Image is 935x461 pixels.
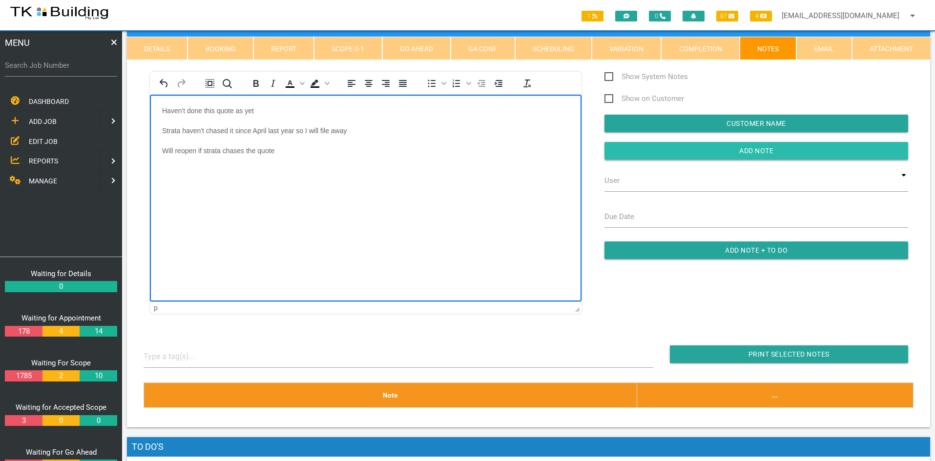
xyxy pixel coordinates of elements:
[26,448,97,457] a: Waiting For Go Ahead
[80,370,117,381] a: 10
[154,304,158,312] div: p
[582,11,603,21] span: 1
[29,177,57,185] span: MANAGE
[473,77,490,90] button: Decrease indent
[604,241,908,259] input: Add Note + To Do
[343,77,360,90] button: Align left
[740,37,796,60] a: Notes
[5,326,42,337] a: 178
[360,77,377,90] button: Align center
[42,415,80,426] a: 0
[604,93,684,105] span: Show on Customer
[202,77,218,90] button: Select all
[16,403,106,412] a: Waiting for Accepted Scope
[80,326,117,337] a: 14
[451,37,515,60] a: GA Conf
[31,359,91,367] a: Waiting For Scope
[604,142,908,160] input: Add Note
[592,37,661,60] a: Variation
[144,345,217,367] input: Type a tag(s)...
[10,5,109,20] img: s3file
[716,11,738,21] span: 87
[604,211,634,222] label: Due Date
[5,281,117,292] a: 0
[377,77,394,90] button: Align right
[265,77,281,90] button: Italic
[796,37,852,60] a: Email
[150,95,582,301] iframe: Rich Text Area
[649,11,671,21] span: 0
[852,37,930,60] a: Attachment
[604,71,688,83] span: Show System Notes
[29,137,58,145] span: EDIT JOB
[29,98,69,105] span: DASHBOARD
[661,37,739,60] a: Completion
[253,37,314,60] a: Report
[307,77,331,90] div: Background color Black
[282,77,306,90] div: Text color Black
[21,314,101,322] a: Waiting for Appointment
[219,77,235,90] button: Find and replace
[248,77,264,90] button: Bold
[29,118,57,125] span: ADD JOB
[156,77,172,90] button: Undo
[382,37,451,60] a: Go Ahead
[519,77,536,90] button: Clear formatting
[5,60,117,71] label: Search Job Number
[750,11,772,21] span: 4
[314,37,382,60] a: Scope 0-1
[5,415,42,426] a: 3
[448,77,473,90] div: Numbered list
[575,303,580,312] div: Press the Up and Down arrow keys to resize the editor.
[604,115,908,132] input: Customer Name
[515,37,592,60] a: Scheduling
[80,415,117,426] a: 0
[127,437,930,457] h1: To Do's
[5,36,30,49] span: MENU
[423,77,448,90] div: Bullet list
[42,326,80,337] a: 4
[395,77,411,90] button: Justify
[173,77,189,90] button: Redo
[42,370,80,381] a: 2
[127,37,187,60] a: Details
[144,382,637,407] th: Note
[670,345,908,363] input: Print Selected Notes
[29,157,58,165] span: REPORTS
[5,370,42,381] a: 1785
[490,77,507,90] button: Increase indent
[187,37,253,60] a: Booking
[637,382,914,407] th: ...
[31,269,91,278] a: Waiting for Details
